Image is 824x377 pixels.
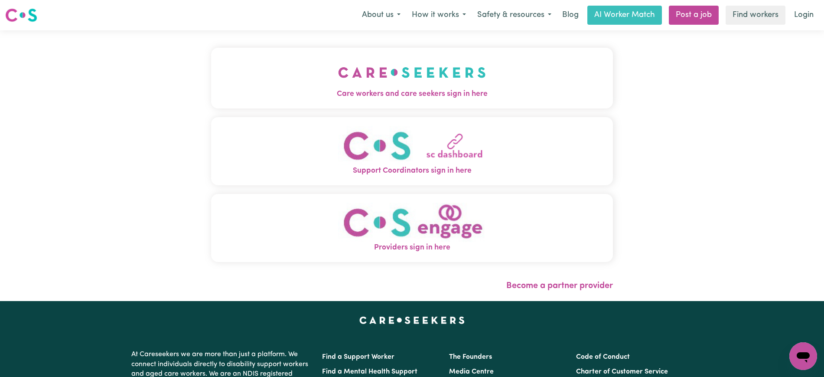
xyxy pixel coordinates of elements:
a: Careseekers home page [359,317,465,324]
span: Care workers and care seekers sign in here [211,89,613,100]
button: Safety & resources [472,6,557,24]
a: The Founders [449,354,492,361]
a: Code of Conduct [576,354,630,361]
a: AI Worker Match [587,6,662,25]
a: Find a Support Worker [322,354,394,361]
a: Charter of Customer Service [576,368,668,375]
button: Care workers and care seekers sign in here [211,48,613,108]
a: Media Centre [449,368,494,375]
iframe: Button to launch messaging window [789,342,817,370]
span: Support Coordinators sign in here [211,165,613,177]
a: Login [789,6,819,25]
span: Providers sign in here [211,242,613,253]
a: Blog [557,6,584,25]
a: Careseekers logo [5,5,37,25]
button: How it works [406,6,472,24]
img: Careseekers logo [5,7,37,23]
button: About us [356,6,406,24]
button: Providers sign in here [211,194,613,262]
a: Post a job [669,6,719,25]
a: Find workers [726,6,785,25]
a: Become a partner provider [506,282,613,290]
button: Support Coordinators sign in here [211,117,613,185]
